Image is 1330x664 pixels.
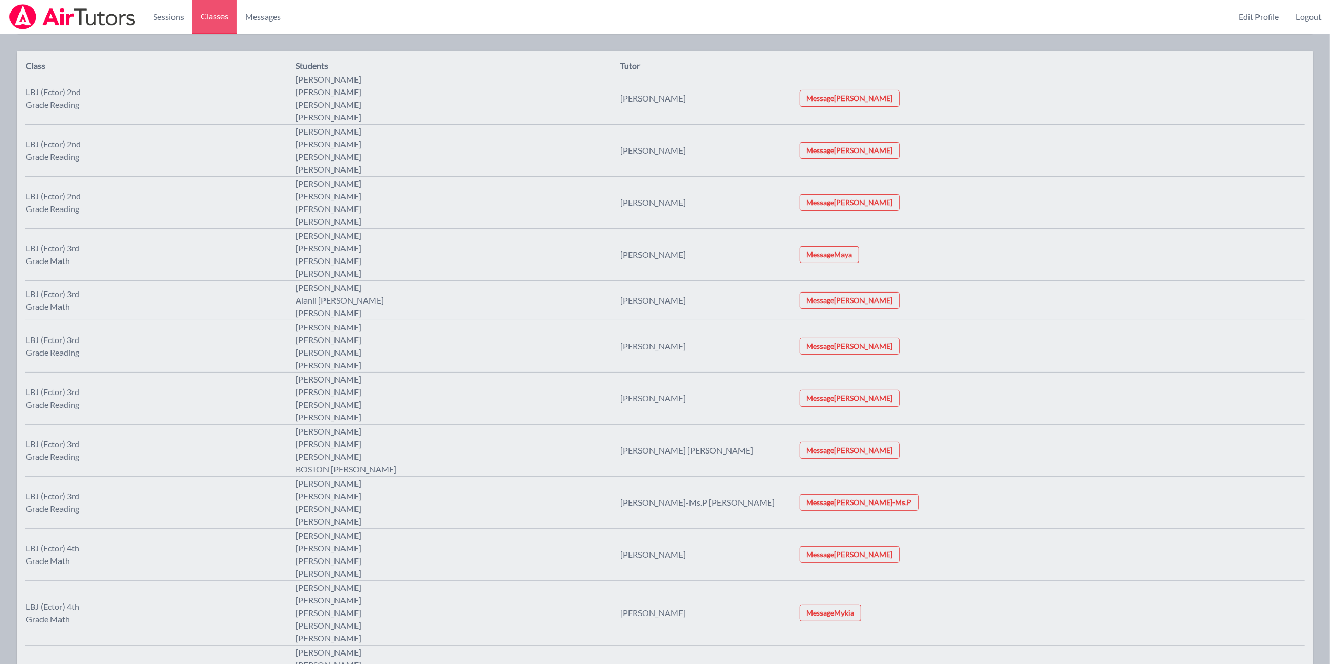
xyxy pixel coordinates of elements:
[296,111,361,124] li: [PERSON_NAME]
[800,90,900,107] button: Message[PERSON_NAME]
[296,359,361,371] li: [PERSON_NAME]
[296,346,361,359] li: [PERSON_NAME]
[621,196,791,209] div: [PERSON_NAME]
[296,242,361,255] li: [PERSON_NAME]
[296,321,361,334] li: [PERSON_NAME]
[296,125,361,138] li: [PERSON_NAME]
[296,490,361,502] li: [PERSON_NAME]
[800,494,919,511] button: Message[PERSON_NAME]-Ms.P
[296,86,361,98] li: [PERSON_NAME]
[296,215,361,228] li: [PERSON_NAME]
[296,138,361,150] li: [PERSON_NAME]
[26,600,93,626] div: LBJ (Ector) 4th Grade Math
[296,463,397,476] li: BOSTON [PERSON_NAME]
[296,334,361,346] li: [PERSON_NAME]
[296,555,361,567] li: [PERSON_NAME]
[26,288,93,313] div: LBJ (Ector) 3rd Grade Math
[25,59,295,73] th: Class
[26,86,93,111] div: LBJ (Ector) 2nd Grade Reading
[800,390,900,407] button: Message[PERSON_NAME]
[296,619,361,632] li: [PERSON_NAME]
[296,229,361,242] li: [PERSON_NAME]
[296,203,361,215] li: [PERSON_NAME]
[296,542,361,555] li: [PERSON_NAME]
[26,386,93,411] div: LBJ (Ector) 3rd Grade Reading
[296,281,384,294] li: [PERSON_NAME]
[621,607,791,619] div: [PERSON_NAME]
[296,398,361,411] li: [PERSON_NAME]
[8,4,136,29] img: Airtutors Logo
[800,442,900,459] button: Message[PERSON_NAME]
[296,307,384,319] li: [PERSON_NAME]
[296,190,361,203] li: [PERSON_NAME]
[26,242,93,267] div: LBJ (Ector) 3rd Grade Math
[296,386,361,398] li: [PERSON_NAME]
[26,138,93,163] div: LBJ (Ector) 2nd Grade Reading
[296,373,361,386] li: [PERSON_NAME]
[800,292,900,309] button: Message[PERSON_NAME]
[296,529,361,542] li: [PERSON_NAME]
[800,546,900,563] button: Message[PERSON_NAME]
[621,548,791,561] div: [PERSON_NAME]
[296,567,361,580] li: [PERSON_NAME]
[296,163,361,176] li: [PERSON_NAME]
[621,392,791,405] div: [PERSON_NAME]
[621,144,791,157] div: [PERSON_NAME]
[621,92,791,105] div: [PERSON_NAME]
[296,425,397,438] li: [PERSON_NAME]
[621,294,791,307] div: [PERSON_NAME]
[26,542,93,567] div: LBJ (Ector) 4th Grade Math
[296,98,361,111] li: [PERSON_NAME]
[296,255,361,267] li: [PERSON_NAME]
[26,490,93,515] div: LBJ (Ector) 3rd Grade Reading
[621,340,791,353] div: [PERSON_NAME]
[296,594,361,607] li: [PERSON_NAME]
[296,294,384,307] li: Alanii [PERSON_NAME]
[296,607,361,619] li: [PERSON_NAME]
[26,190,93,215] div: LBJ (Ector) 2nd Grade Reading
[296,267,361,280] li: [PERSON_NAME]
[296,581,361,594] li: [PERSON_NAME]
[296,477,361,490] li: [PERSON_NAME]
[620,59,1305,73] th: Tutor
[296,515,361,528] li: [PERSON_NAME]
[621,248,791,261] div: [PERSON_NAME]
[800,142,900,159] button: Message[PERSON_NAME]
[621,496,791,509] div: [PERSON_NAME]-Ms.P [PERSON_NAME]
[621,444,791,457] div: [PERSON_NAME] [PERSON_NAME]
[800,338,900,355] button: Message[PERSON_NAME]
[296,150,361,163] li: [PERSON_NAME]
[296,438,397,450] li: [PERSON_NAME]
[296,632,361,645] li: [PERSON_NAME]
[26,438,93,463] div: LBJ (Ector) 3rd Grade Reading
[296,646,361,659] li: [PERSON_NAME]
[800,194,900,211] button: Message[PERSON_NAME]
[296,177,361,190] li: [PERSON_NAME]
[296,450,397,463] li: [PERSON_NAME]
[26,334,93,359] div: LBJ (Ector) 3rd Grade Reading
[296,411,361,424] li: [PERSON_NAME]
[800,246,859,263] button: MessageMaya
[295,59,620,73] th: Students
[296,502,361,515] li: [PERSON_NAME]
[800,605,861,621] button: MessageMykia
[245,11,281,23] span: Messages
[296,73,361,86] li: [PERSON_NAME]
